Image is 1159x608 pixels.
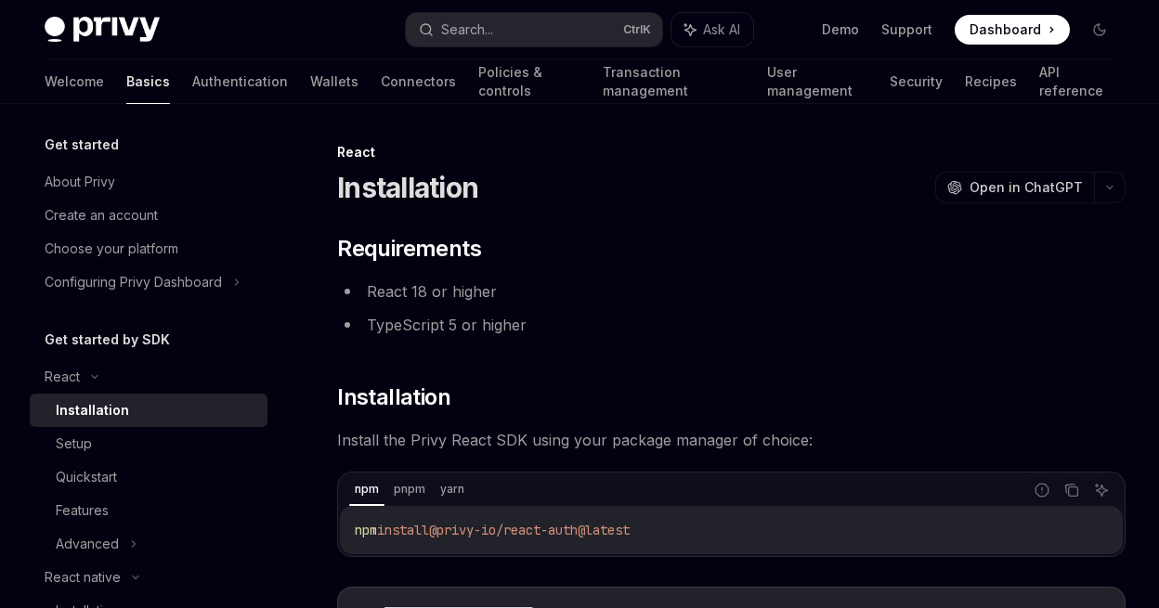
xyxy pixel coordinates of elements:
[45,134,119,156] h5: Get started
[1030,478,1054,502] button: Report incorrect code
[703,20,740,39] span: Ask AI
[56,499,109,522] div: Features
[45,238,178,260] div: Choose your platform
[623,22,651,37] span: Ctrl K
[406,13,661,46] button: Search...CtrlK
[935,172,1094,203] button: Open in ChatGPT
[30,460,267,494] a: Quickstart
[30,165,267,199] a: About Privy
[1089,478,1113,502] button: Ask AI
[890,59,943,104] a: Security
[955,15,1070,45] a: Dashboard
[337,234,481,264] span: Requirements
[377,522,429,538] span: install
[381,59,456,104] a: Connectors
[30,199,267,232] a: Create an account
[441,19,493,41] div: Search...
[45,271,222,293] div: Configuring Privy Dashboard
[355,522,377,538] span: npm
[45,171,115,193] div: About Privy
[45,17,160,43] img: dark logo
[429,522,630,538] span: @privy-io/react-auth@latest
[388,478,431,500] div: pnpm
[45,366,80,388] div: React
[45,329,170,351] h5: Get started by SDK
[337,143,1126,162] div: React
[822,20,859,39] a: Demo
[435,478,470,500] div: yarn
[310,59,358,104] a: Wallets
[1060,478,1084,502] button: Copy the contents from the code block
[30,494,267,527] a: Features
[126,59,170,104] a: Basics
[337,382,450,412] span: Installation
[478,59,580,104] a: Policies & controls
[767,59,868,104] a: User management
[970,178,1083,197] span: Open in ChatGPT
[603,59,745,104] a: Transaction management
[970,20,1041,39] span: Dashboard
[30,394,267,427] a: Installation
[30,427,267,460] a: Setup
[30,232,267,265] a: Choose your platform
[337,312,1126,338] li: TypeScript 5 or higher
[1039,59,1114,104] a: API reference
[45,59,104,104] a: Welcome
[881,20,932,39] a: Support
[192,59,288,104] a: Authentication
[56,533,119,555] div: Advanced
[1085,15,1114,45] button: Toggle dark mode
[671,13,753,46] button: Ask AI
[56,399,129,421] div: Installation
[337,171,478,204] h1: Installation
[965,59,1017,104] a: Recipes
[337,427,1126,453] span: Install the Privy React SDK using your package manager of choice:
[45,566,121,589] div: React native
[349,478,384,500] div: npm
[45,204,158,226] div: Create an account
[56,433,92,455] div: Setup
[337,278,1126,304] li: React 18 or higher
[56,466,117,488] div: Quickstart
